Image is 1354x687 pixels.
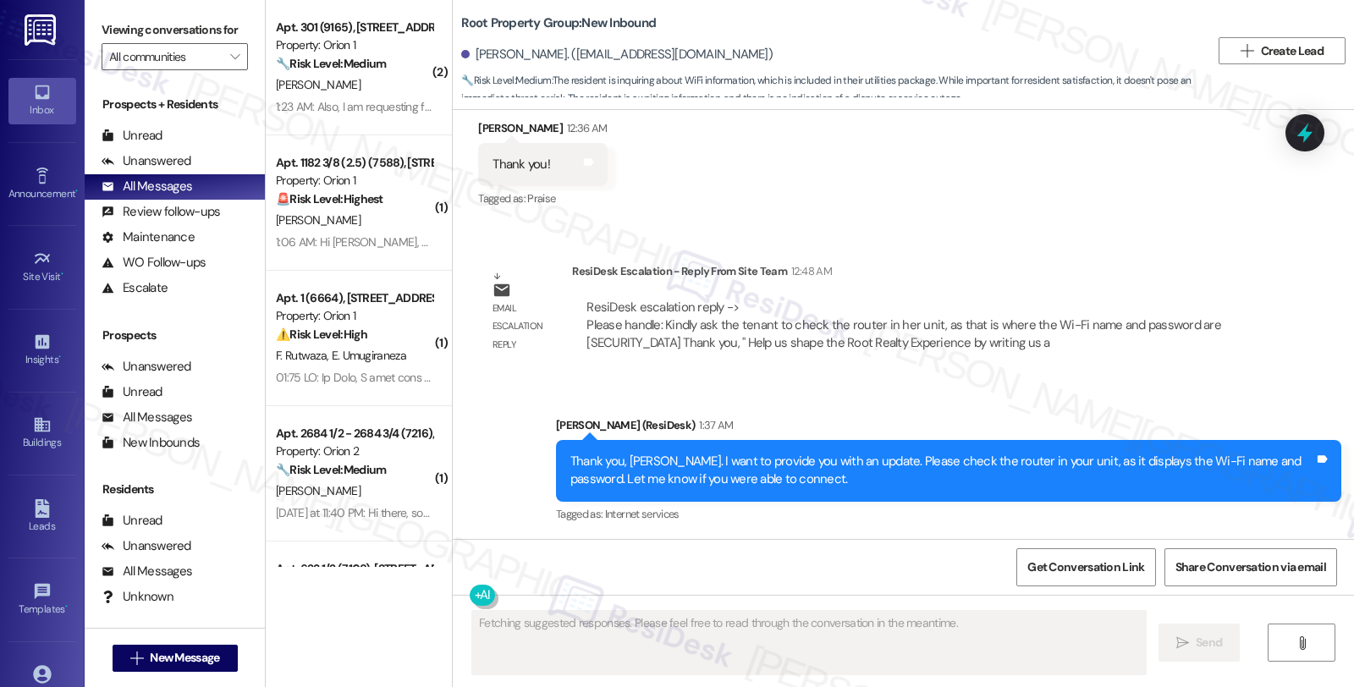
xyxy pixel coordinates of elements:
div: Apt. 1182 3/8 (2.5) (7588), [STREET_ADDRESS] [276,154,432,172]
div: New Inbounds [102,434,200,452]
div: 1:23 AM: Also, I am requesting for the common areas to be clean. The lobby/elevators seem to be n... [276,99,1073,114]
div: All Messages [102,409,192,426]
div: Unanswered [102,537,191,555]
label: Viewing conversations for [102,17,248,43]
span: • [75,185,78,197]
div: Apt. 623 1/2 (7108), [STREET_ADDRESS] [276,560,432,578]
div: 12:36 AM [563,119,608,137]
div: Unread [102,383,162,401]
button: Send [1159,624,1241,662]
span: Praise [527,191,555,206]
span: [PERSON_NAME] [276,212,361,228]
div: Property: Orion 1 [276,307,432,325]
input: All communities [109,43,221,70]
div: [PERSON_NAME] (ResiDesk) [556,416,1341,440]
div: All Messages [102,563,192,580]
div: Apt. 301 (9165), [STREET_ADDRESS][PERSON_NAME] [276,19,432,36]
a: Inbox [8,78,76,124]
div: Property: Orion 2 [276,442,432,460]
i:  [130,651,143,665]
div: Property: Orion 1 [276,172,432,190]
strong: 🔧 Risk Level: Medium [276,462,386,477]
strong: 🔧 Risk Level: Medium [276,56,386,71]
button: Create Lead [1219,37,1346,64]
div: Unknown [102,588,173,606]
div: WO Follow-ups [102,254,206,272]
div: All Messages [102,178,192,195]
div: [PERSON_NAME]. ([EMAIL_ADDRESS][DOMAIN_NAME]) [461,46,773,63]
div: Unanswered [102,152,191,170]
div: Tagged as: [556,502,1341,526]
i:  [1241,44,1253,58]
i:  [1296,636,1308,650]
div: Unread [102,512,162,530]
a: Templates • [8,577,76,623]
span: [PERSON_NAME] [276,77,361,92]
div: Thank you, [PERSON_NAME]. I want to provide you with an update. Please check the router in your u... [570,453,1314,489]
div: 12:48 AM [787,262,832,280]
span: • [65,601,68,613]
span: [PERSON_NAME] [276,483,361,498]
b: Root Property Group: New Inbound [461,14,656,32]
span: F. Rutwaza [276,348,332,363]
a: Leads [8,494,76,540]
span: • [61,268,63,280]
div: Residents [85,481,265,498]
span: Create Lead [1261,42,1324,60]
a: Buildings [8,410,76,456]
span: Share Conversation via email [1175,558,1326,576]
div: Tagged as: [478,186,607,211]
div: Apt. 2684 1/2 - 2684 3/4 (7216), [STREET_ADDRESS] [276,425,432,442]
img: ResiDesk Logo [25,14,59,46]
div: ResiDesk Escalation - Reply From Site Team [572,262,1263,286]
div: [DATE] at 11:40 PM: Hi there, someone came to check on the ac but never fixed it. Can you please ... [276,505,931,520]
strong: 🔧 Risk Level: Medium [461,74,551,87]
div: Email escalation reply [493,300,559,354]
span: Send [1196,634,1222,651]
i:  [230,50,239,63]
span: Get Conversation Link [1027,558,1144,576]
div: ResiDesk escalation reply -> Please handle: Kindly ask the tenant to check the router in her unit... [586,299,1221,352]
a: Insights • [8,327,76,373]
a: Site Visit • [8,245,76,290]
span: New Message [150,649,219,667]
button: New Message [113,645,238,672]
i:  [1176,636,1189,650]
div: Unanswered [102,358,191,376]
div: Prospects + Residents [85,96,265,113]
span: E. Umugiraneza [332,348,406,363]
span: : The resident is inquiring about WiFi information, which is included in their utilities package.... [461,72,1210,108]
div: Apt. 1 (6664), [STREET_ADDRESS] [276,289,432,307]
span: • [58,351,61,363]
span: Internet services [605,507,680,521]
div: [PERSON_NAME] [478,119,607,143]
div: Unread [102,127,162,145]
button: Get Conversation Link [1016,548,1155,586]
div: Prospects [85,327,265,344]
div: Thank you! [493,156,550,173]
button: Share Conversation via email [1164,548,1337,586]
div: Property: Orion 1 [276,36,432,54]
div: Maintenance [102,228,195,246]
div: 1:37 AM [695,416,733,434]
strong: ⚠️ Risk Level: High [276,327,367,342]
div: Escalate [102,279,168,297]
div: Review follow-ups [102,203,220,221]
strong: 🚨 Risk Level: Highest [276,191,383,206]
textarea: Fetching suggested responses. Please feel free to read through the conversation in the meantime. [472,611,1146,674]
